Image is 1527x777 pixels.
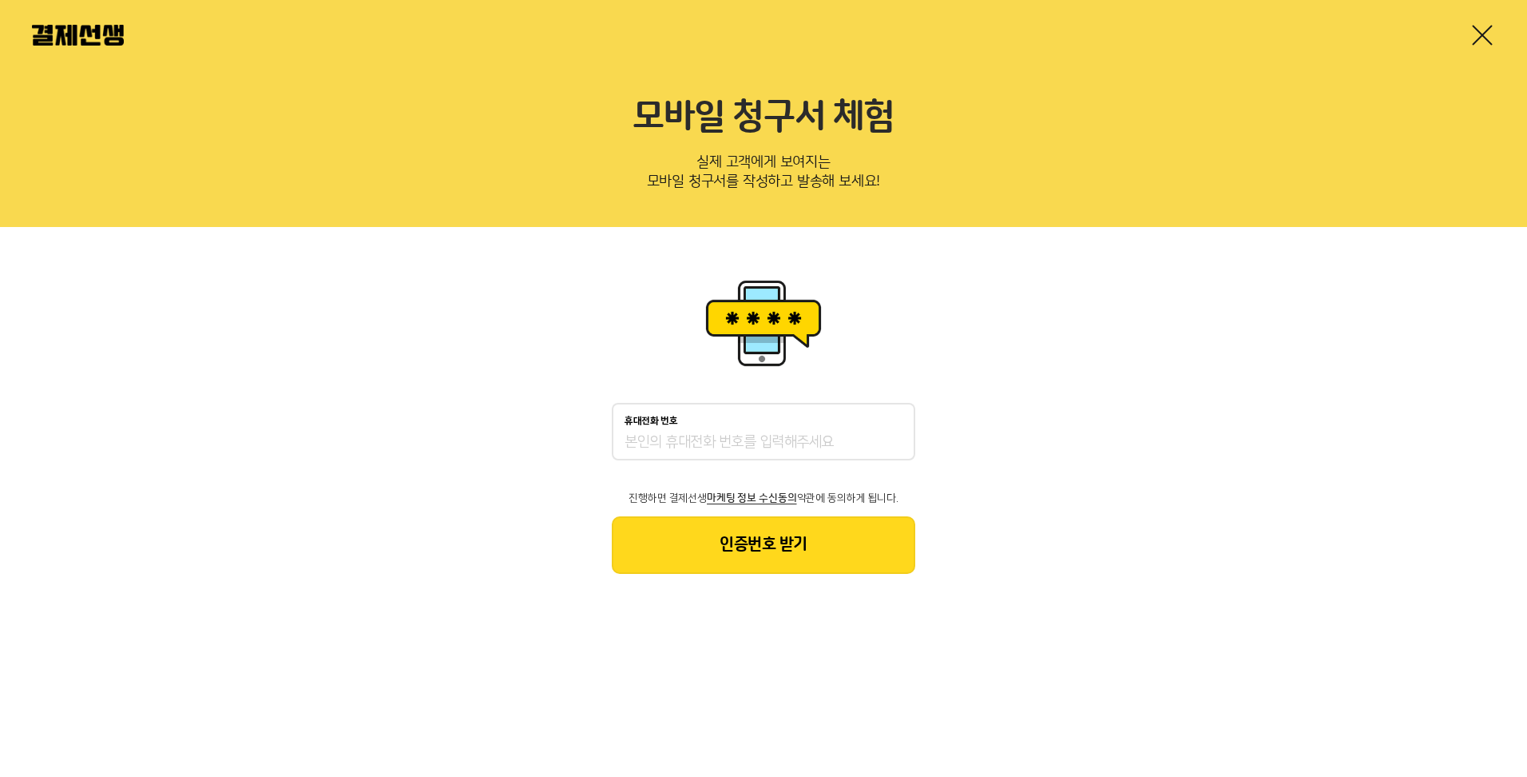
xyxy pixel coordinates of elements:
p: 휴대전화 번호 [625,416,678,427]
button: 인증번호 받기 [612,516,915,574]
p: 실제 고객에게 보여지는 모바일 청구서를 작성하고 발송해 보세요! [32,149,1495,201]
span: 마케팅 정보 수신동의 [707,492,796,504]
img: 휴대폰인증 이미지 [700,275,827,371]
h2: 모바일 청구서 체험 [32,96,1495,139]
input: 휴대전화 번호 [625,433,902,452]
img: 결제선생 [32,25,124,46]
p: 진행하면 결제선생 약관에 동의하게 됩니다. [612,492,915,504]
